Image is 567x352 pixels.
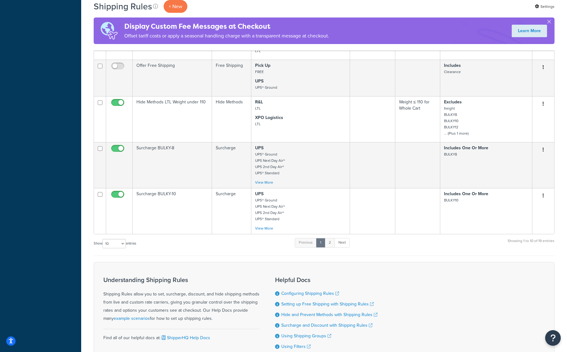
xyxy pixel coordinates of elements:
[94,17,124,44] img: duties-banner-06bc72dcb5fe05cb3f9472aba00be2ae8eb53ab6f0d8bb03d382ba314ac3c341.png
[103,329,259,342] div: Find all of our helpful docs at:
[444,106,469,136] small: freight BULKY8 BULKY10 BULKY12 ... (Plus 1 more)
[316,238,325,247] a: 1
[255,145,264,151] strong: UPS
[133,188,212,234] td: Surcharge BULKY-10
[444,145,488,151] strong: Includes One Or More
[281,301,374,307] a: Setting up Free Shipping with Shipping Rules
[212,60,251,96] td: Free Shipping
[255,106,261,111] small: LTL
[508,237,555,251] div: Showing 1 to 10 of 19 entries
[255,197,285,222] small: UPS® Ground UPS Next Day Air® UPS 2nd Day Air® UPS® Standard
[103,276,259,323] div: Shipping Rules allow you to set, surcharge, discount, and hide shipping methods from live and cus...
[94,239,136,248] label: Show entries
[255,48,261,54] small: LTL
[535,2,555,11] a: Settings
[255,180,273,185] a: View More
[124,21,329,32] h4: Display Custom Fee Messages at Checkout
[325,238,335,247] a: 2
[444,99,462,105] strong: Excludes
[281,290,339,297] a: Configuring Shipping Rules
[281,311,377,318] a: Hide and Prevent Methods with Shipping Rules
[444,151,457,157] small: BULKY8
[281,333,331,339] a: Using Shipping Groups
[124,32,329,40] p: Offset tariff costs or apply a seasonal handling charge with a transparent message at checkout.
[212,96,251,142] td: Hide Methods
[444,69,461,75] small: Clearance
[255,99,263,105] strong: R&L
[255,78,264,84] strong: UPS
[512,25,547,37] a: Learn More
[281,343,311,350] a: Using Filters
[255,121,261,127] small: LTL
[444,62,461,69] strong: Includes
[334,238,350,247] a: Next
[545,330,561,346] button: Open Resource Center
[114,315,150,322] a: example scenarios
[94,0,152,12] h1: Shipping Rules
[133,142,212,188] td: Surcharge BULKY-8
[212,142,251,188] td: Surcharge
[255,151,285,176] small: UPS® Ground UPS Next Day Air® UPS 2nd Day Air® UPS® Standard
[255,85,277,90] small: UPS® Ground
[103,276,259,283] h3: Understanding Shipping Rules
[295,238,317,247] a: Previous
[160,335,210,341] a: ShipperHQ Help Docs
[255,69,264,75] small: FREE
[281,322,372,329] a: Surcharge and Discount with Shipping Rules
[133,60,212,96] td: Offer Free Shipping
[133,96,212,142] td: Hide Methods LTL Weight under 110
[255,191,264,197] strong: UPS
[395,96,440,142] td: Weight ≤ 110 for Whole Cart
[275,276,377,283] h3: Helpful Docs
[444,197,458,203] small: BULKY10
[255,62,270,69] strong: Pick Up
[212,188,251,234] td: Surcharge
[444,191,488,197] strong: Includes One Or More
[255,226,273,231] a: View More
[102,239,126,248] select: Showentries
[255,114,283,121] strong: XPO Logistics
